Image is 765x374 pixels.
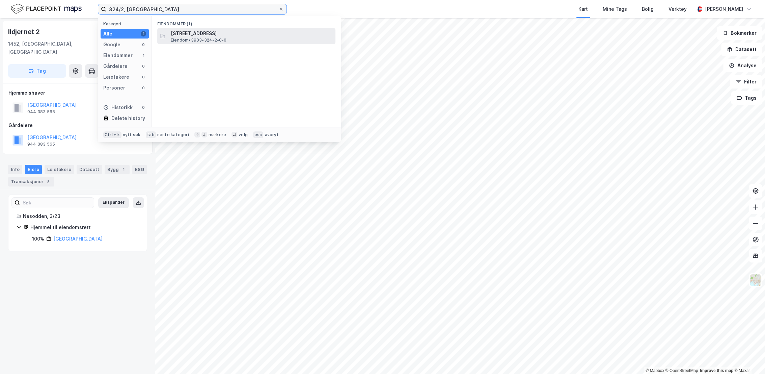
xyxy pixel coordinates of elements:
span: [STREET_ADDRESS] [171,29,333,38]
div: 1 [120,166,127,173]
div: Delete history [111,114,145,122]
div: Alle [103,30,112,38]
div: 1 [141,53,146,58]
button: Tags [731,91,762,105]
img: Z [749,274,762,286]
div: 8 [45,178,52,185]
div: esc [253,131,264,138]
a: Improve this map [700,368,733,373]
button: Analyse [723,59,762,72]
div: Mine Tags [603,5,627,13]
div: Eiere [25,165,42,174]
div: markere [209,132,226,138]
div: Info [8,165,22,174]
div: 0 [141,105,146,110]
iframe: Chat Widget [731,342,765,374]
span: Eiendom • 3903-324-2-0-0 [171,38,226,43]
button: Tag [8,64,66,78]
div: Bolig [642,5,654,13]
div: ESG [132,165,147,174]
div: Datasett [77,165,102,174]
div: Verktøy [668,5,687,13]
div: nytt søk [123,132,141,138]
div: Nesodden, 3/23 [23,212,139,220]
div: Transaksjoner [8,177,54,186]
button: Filter [730,75,762,89]
button: Datasett [721,43,762,56]
div: velg [239,132,248,138]
div: Leietakere [103,73,129,81]
div: Leietakere [45,165,74,174]
div: 944 383 565 [27,109,55,115]
div: 944 383 565 [27,142,55,147]
a: [GEOGRAPHIC_DATA] [53,236,103,242]
div: Gårdeiere [103,62,128,70]
div: Hjemmelshaver [8,89,147,97]
div: 0 [141,74,146,80]
a: OpenStreetMap [665,368,698,373]
div: 1452, [GEOGRAPHIC_DATA], [GEOGRAPHIC_DATA] [8,40,112,56]
div: 0 [141,85,146,91]
div: Personer [103,84,125,92]
div: Eiendommer (1) [152,16,341,28]
div: Gårdeiere [8,121,147,129]
div: Kart [578,5,588,13]
div: 100% [32,235,44,243]
div: Ildjernet 2 [8,26,41,37]
input: Søk [20,198,94,208]
img: logo.f888ab2527a4732fd821a326f86c7f29.svg [11,3,82,15]
div: Kontrollprogram for chat [731,342,765,374]
a: Mapbox [646,368,664,373]
div: neste kategori [157,132,189,138]
div: Historikk [103,103,133,111]
div: avbryt [265,132,278,138]
div: Eiendommer [103,51,133,59]
div: 0 [141,64,146,69]
div: Hjemmel til eiendomsrett [30,223,139,231]
div: 1 [141,31,146,36]
div: tab [146,131,156,138]
div: [PERSON_NAME] [705,5,743,13]
div: Ctrl + k [103,131,121,138]
div: 0 [141,42,146,47]
button: Ekspander [98,197,129,208]
button: Bokmerker [717,26,762,40]
div: Bygg [105,165,130,174]
div: Kategori [103,21,149,26]
input: Søk på adresse, matrikkel, gårdeiere, leietakere eller personer [106,4,278,14]
div: Google [103,41,120,49]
